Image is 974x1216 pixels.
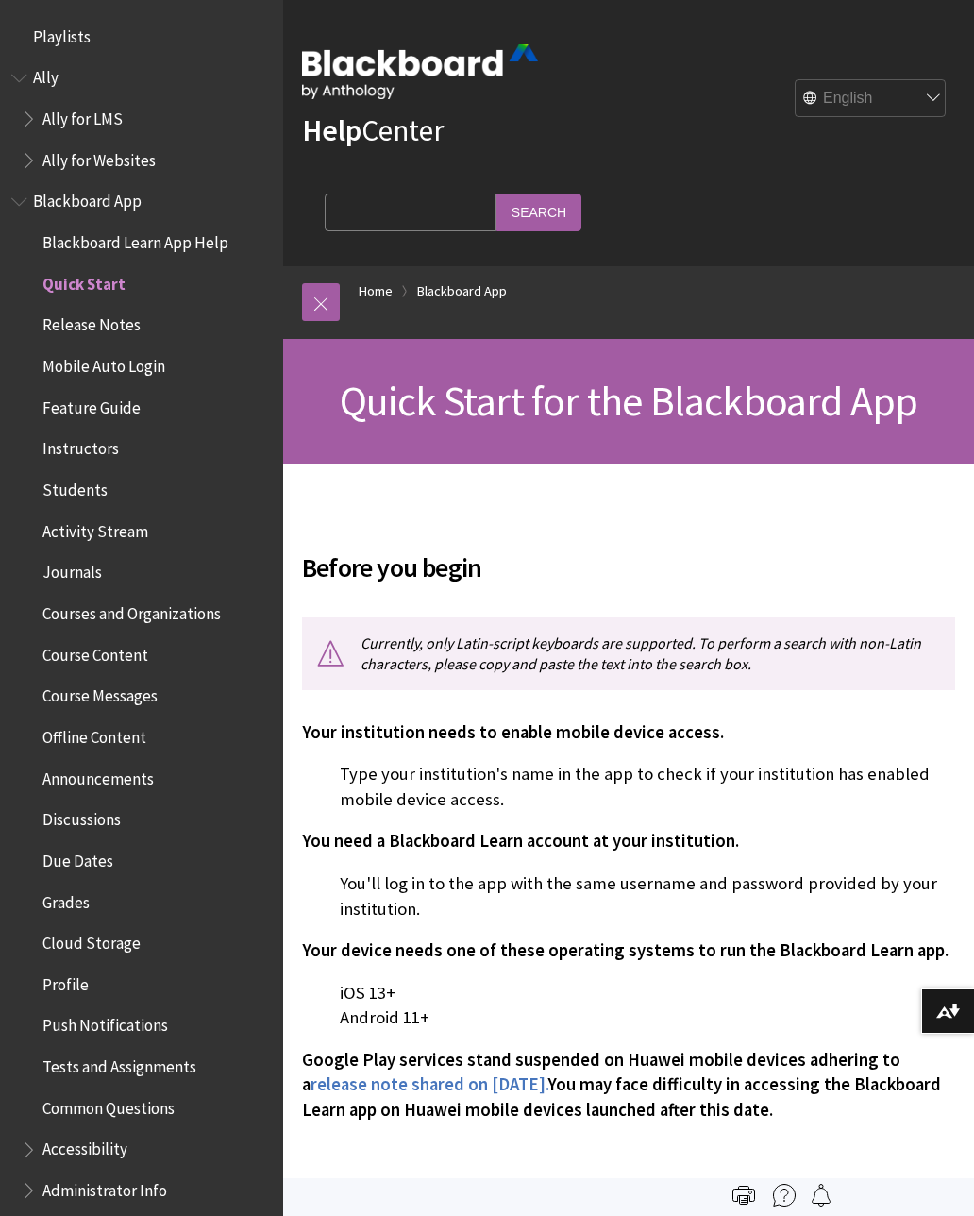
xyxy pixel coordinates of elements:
span: release note shared on [DATE]. [311,1073,547,1095]
strong: Help [302,111,361,149]
span: Google Play services stand suspended on Huawei mobile devices adhering to a [302,1049,900,1095]
span: Grades [42,887,90,912]
span: Before you begin [302,548,955,587]
a: release note shared on [DATE]. [311,1073,547,1096]
nav: Book outline for Blackboard App Help [11,186,272,1207]
img: More help [773,1184,796,1207]
span: You may face difficulty in accessing the Blackboard Learn app on Huawei mobile devices launched a... [302,1073,941,1120]
a: HelpCenter [302,111,444,149]
span: Activity Stream [42,515,148,541]
p: Type your institution's name in the app to check if your institution has enabled mobile device ac... [302,762,955,811]
span: Tests and Assignments [42,1051,196,1076]
select: Site Language Selector [796,80,947,118]
span: Common Questions [42,1092,175,1118]
span: Course Messages [42,681,158,706]
span: Instructors [42,433,119,459]
span: Students [42,474,108,499]
span: Feature Guide [42,392,141,417]
span: Your device needs one of these operating systems to run the Blackboard Learn app. [302,939,949,961]
span: Course Content [42,639,148,665]
span: Quick Start for the Blackboard App [340,375,918,427]
span: Offline Content [42,721,146,747]
img: Blackboard by Anthology [302,44,538,99]
span: Mobile Auto Login [42,350,165,376]
span: Courses and Organizations [42,598,221,623]
img: Follow this page [810,1184,832,1207]
span: Journals [42,557,102,583]
a: Blackboard App [417,279,507,303]
span: Due Dates [42,845,113,870]
span: Discussions [42,803,121,829]
span: Ally for LMS [42,103,123,128]
nav: Book outline for Playlists [11,21,272,53]
span: You need a Blackboard Learn account at your institution. [302,830,739,852]
span: Install app and log in [302,1168,955,1208]
a: Home [359,279,393,303]
span: Ally for Websites [42,144,156,170]
span: Profile [42,969,89,994]
span: Announcements [42,763,154,788]
input: Search [496,194,581,230]
img: Print [732,1184,755,1207]
p: Currently, only Latin-script keyboards are supported. To perform a search with non-Latin characte... [302,617,955,690]
span: Quick Start [42,268,126,294]
span: Cloud Storage [42,927,141,953]
p: You'll log in to the app with the same username and password provided by your institution. [302,871,955,920]
span: Release Notes [42,310,141,335]
span: Administrator Info [42,1174,167,1200]
span: Blackboard Learn App Help [42,227,228,252]
span: Push Notifications [42,1010,168,1036]
span: Blackboard App [33,186,142,211]
span: Playlists [33,21,91,46]
p: iOS 13+ Android 11+ [302,981,955,1030]
nav: Book outline for Anthology Ally Help [11,62,272,177]
span: Ally [33,62,59,88]
span: Your institution needs to enable mobile device access. [302,721,724,743]
span: Accessibility [42,1134,127,1159]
